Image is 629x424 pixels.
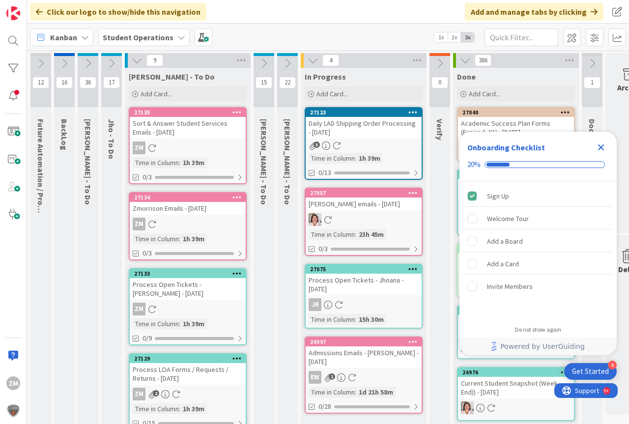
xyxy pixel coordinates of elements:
[458,179,574,200] div: Academic Dismissed Re-Enrollment Petitions - [DATE]
[305,107,423,180] a: 27123Daily LAD Shipping Order Processing - [DATE]Time in Column:1h 39m0/13
[306,198,422,210] div: [PERSON_NAME] emails - [DATE]
[458,368,574,398] div: 26976Current Student Snapshot (Week-End)) - [DATE]
[306,298,422,311] div: JR
[458,244,574,253] div: 27042
[130,354,246,385] div: 27129Process LOA Forms / Requests / Returns - [DATE]
[21,1,45,13] span: Support
[180,318,207,329] div: 1h 39m
[129,107,247,184] a: 27135Sort & Answer Student Services Emails - [DATE]ZMTime in Column:1h 39m0/3
[355,314,356,325] span: :
[572,367,609,376] div: Get Started
[305,337,423,414] a: 26997Admissions Emails - [PERSON_NAME] - [DATE]EWTime in Column:1d 21h 58m0/28
[310,266,422,273] div: 27075
[475,55,491,66] span: 386
[584,77,600,88] span: 1
[133,157,179,168] div: Time in Column
[80,77,96,88] span: 36
[59,119,69,150] span: BackLog
[457,107,575,161] a: 27040Academic Success Plan Forms (Expired_X1) - [DATE]EW
[306,265,422,295] div: 27075Process Open Tickets - Jhoana - [DATE]
[306,338,422,368] div: 26997Admissions Emails - [PERSON_NAME] - [DATE]
[487,235,523,247] div: Add a Board
[36,119,46,253] span: Future Automation / Process Building
[130,108,246,139] div: 27135Sort & Answer Student Services Emails - [DATE]
[464,338,612,355] a: Powered by UserGuiding
[107,119,116,159] span: Jho - To Do
[465,3,603,21] div: Add and manage tabs by clicking
[487,258,519,270] div: Add a Card
[485,28,558,46] input: Quick Filter...
[608,361,617,369] div: 4
[133,141,145,154] div: ZM
[179,403,180,414] span: :
[180,403,207,414] div: 1h 39m
[130,193,246,215] div: 27134Zmorrison Emails - [DATE]
[458,339,574,352] div: EW
[133,403,179,414] div: Time in Column
[306,338,422,346] div: 26997
[259,119,269,205] span: Eric - To Do
[458,170,574,200] div: 27061Academic Dismissed Re-Enrollment Petitions - [DATE]
[134,355,246,362] div: 27129
[515,326,561,334] div: Do not show again
[134,270,246,277] div: 27133
[133,318,179,329] div: Time in Column
[458,203,574,216] div: EW
[500,340,585,352] span: Powered by UserGuiding
[314,141,320,148] span: 3
[487,213,529,225] div: Welcome Tour
[458,401,574,414] div: EW
[463,230,613,252] div: Add a Board is incomplete.
[256,77,272,88] span: 15
[306,213,422,226] div: EW
[310,190,422,197] div: 27057
[129,72,215,82] span: Zaida - To Do
[309,371,321,384] div: EW
[83,119,93,205] span: Emilie - To Do
[329,373,335,380] span: 1
[356,387,396,397] div: 1d 21h 58m
[305,72,346,82] span: In Progress
[306,189,422,210] div: 27057[PERSON_NAME] emails - [DATE]
[130,202,246,215] div: Zmorrison Emails - [DATE]
[469,89,500,98] span: Add Card...
[305,264,423,329] a: 27075Process Open Tickets - Jhoana - [DATE]JRTime in Column:15h 30m
[130,278,246,300] div: Process Open Tickets - [PERSON_NAME] - [DATE]
[103,32,173,42] b: Student Operations
[130,141,246,154] div: ZM
[306,108,422,117] div: 27123
[458,306,574,337] div: 26955Student Leave Report - Week Ending - [DATE]
[458,368,574,377] div: 26976
[467,160,609,169] div: Checklist progress: 20%
[458,377,574,398] div: Current Student Snapshot (Week-End)) - [DATE]
[355,229,356,240] span: :
[457,169,575,235] a: 27061Academic Dismissed Re-Enrollment Petitions - [DATE]EW0/5
[458,141,574,154] div: EW
[279,77,296,88] span: 22
[458,170,574,179] div: 27061
[306,189,422,198] div: 27057
[130,269,246,278] div: 27133
[310,339,422,345] div: 26997
[179,233,180,244] span: :
[458,108,574,117] div: 27040
[462,369,574,376] div: 26976
[318,401,331,412] span: 0/28
[50,4,55,12] div: 9+
[180,233,207,244] div: 1h 39m
[467,160,481,169] div: 20%
[130,193,246,202] div: 27134
[434,32,448,42] span: 1x
[309,153,355,164] div: Time in Column
[310,109,422,116] div: 27123
[309,314,355,325] div: Time in Column
[130,354,246,363] div: 27129
[487,281,533,292] div: Invite Members
[463,185,613,207] div: Sign Up is complete.
[180,157,207,168] div: 1h 39m
[309,298,321,311] div: JR
[461,401,474,414] img: EW
[457,305,575,359] a: 26955Student Leave Report - Week Ending - [DATE]EW
[459,181,617,319] div: Checklist items
[306,346,422,368] div: Admissions Emails - [PERSON_NAME] - [DATE]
